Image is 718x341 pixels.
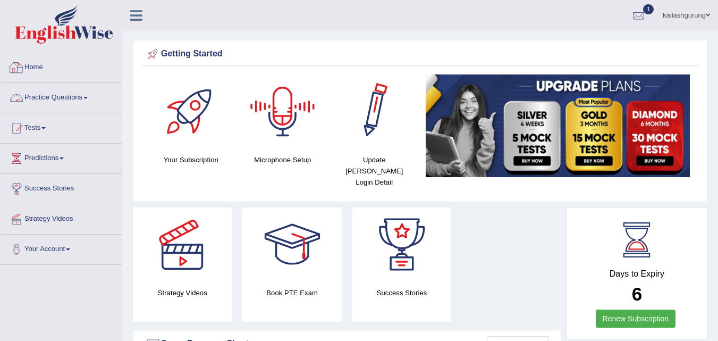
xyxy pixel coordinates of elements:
a: Your Account [1,235,122,261]
h4: Strategy Videos [133,287,232,298]
a: Home [1,53,122,79]
span: 1 [643,4,654,14]
h4: Days to Expiry [579,269,695,279]
h4: Success Stories [352,287,451,298]
a: Predictions [1,144,122,170]
a: Tests [1,113,122,140]
a: Practice Questions [1,83,122,110]
a: Strategy Videos [1,204,122,231]
a: Renew Subscription [596,310,676,328]
h4: Update [PERSON_NAME] Login Detail [334,154,415,188]
h4: Book PTE Exam [242,287,341,298]
h4: Microphone Setup [242,154,324,165]
div: Getting Started [145,46,695,62]
h4: Your Subscription [150,154,232,165]
b: 6 [632,284,642,304]
img: small5.jpg [426,74,690,177]
a: Success Stories [1,174,122,201]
